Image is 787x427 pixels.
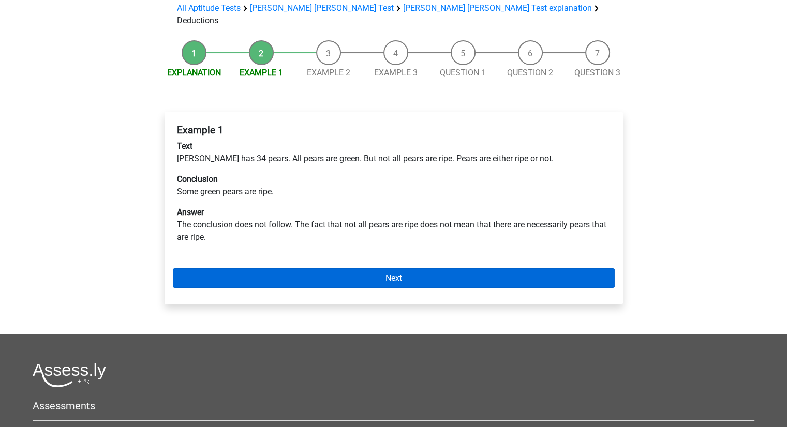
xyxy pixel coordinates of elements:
div: Deductions [173,2,615,27]
p: [PERSON_NAME] has 34 pears. All pears are green. But not all pears are ripe. Pears are either rip... [177,140,611,165]
b: Text [177,141,192,151]
a: Explanation [167,68,221,78]
a: Question 1 [440,68,486,78]
p: The conclusion does not follow. The fact that not all pears are ripe does not mean that there are... [177,206,611,243]
a: [PERSON_NAME] [PERSON_NAME] Test explanation [403,3,592,13]
p: Some green pears are ripe. [177,173,611,198]
a: Example 3 [374,68,418,78]
img: Assessly logo [33,363,106,387]
a: All Aptitude Tests [177,3,241,13]
b: Answer [177,207,204,217]
a: Example 2 [307,68,350,78]
a: [PERSON_NAME] [PERSON_NAME] Test [250,3,394,13]
b: Conclusion [177,174,218,184]
h5: Assessments [33,400,754,412]
a: Example 1 [240,68,283,78]
a: Question 3 [574,68,620,78]
b: Example 1 [177,124,224,136]
a: Next [173,268,615,288]
a: Question 2 [507,68,553,78]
